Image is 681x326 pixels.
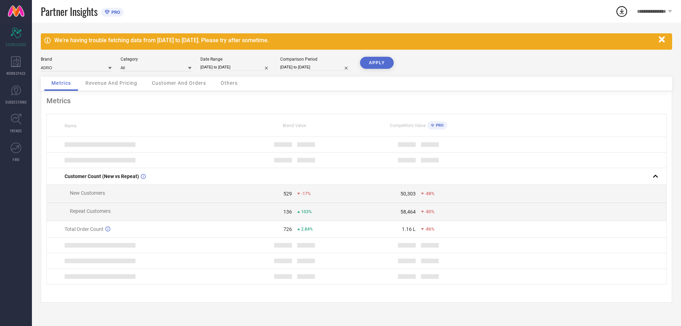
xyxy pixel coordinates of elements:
div: 726 [283,226,292,232]
div: Category [121,57,192,62]
div: Metrics [46,96,666,105]
div: 58,464 [400,209,416,215]
input: Select date range [200,63,271,71]
div: We're having trouble fetching data from [DATE] to [DATE]. Please try after sometime. [54,37,655,44]
span: FWD [13,157,20,162]
input: Select comparison period [280,63,351,71]
span: Name [65,123,76,128]
span: Revenue And Pricing [85,80,137,86]
div: 1.16 L [402,226,416,232]
div: 529 [283,191,292,197]
span: -80% [425,209,434,214]
span: Customer And Orders [152,80,206,86]
span: -17% [301,191,311,196]
div: 136 [283,209,292,215]
span: SCORECARDS [6,42,27,47]
span: 103% [301,209,312,214]
span: Others [221,80,238,86]
span: Total Order Count [65,226,104,232]
span: 2.84% [301,227,313,232]
span: New Customers [70,190,105,196]
span: -86% [425,227,434,232]
span: Customer Count (New vs Repeat) [65,173,139,179]
span: -88% [425,191,434,196]
div: Open download list [615,5,628,18]
span: PRO [110,10,120,15]
span: Metrics [51,80,71,86]
span: Repeat Customers [70,208,111,214]
span: Competitors Value [390,123,426,128]
span: Partner Insights [41,4,98,19]
div: 50,303 [400,191,416,197]
button: APPLY [360,57,394,69]
span: WORKSPACE [6,71,26,76]
div: Brand [41,57,112,62]
div: Comparison Period [280,57,351,62]
span: TRENDS [10,128,22,133]
span: SUGGESTIONS [5,99,27,105]
div: Date Range [200,57,271,62]
span: Brand Value [283,123,306,128]
span: PRO [434,123,444,128]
